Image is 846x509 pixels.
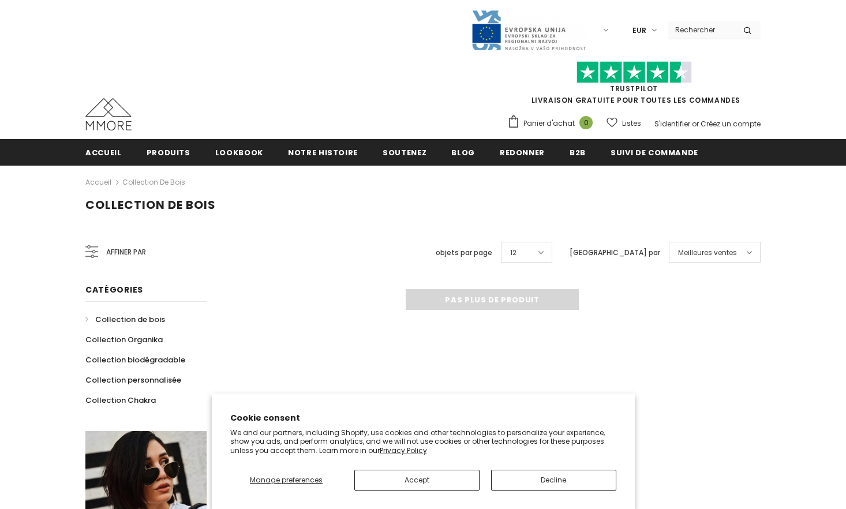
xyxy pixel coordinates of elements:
a: Notre histoire [288,139,358,165]
span: Manage preferences [250,475,323,485]
span: B2B [570,147,586,158]
img: Cas MMORE [85,98,132,130]
span: LIVRAISON GRATUITE POUR TOUTES LES COMMANDES [507,66,761,105]
a: Javni Razpis [471,25,586,35]
a: Collection Organika [85,330,163,350]
span: Suivi de commande [611,147,698,158]
a: Lookbook [215,139,263,165]
a: Collection Chakra [85,390,156,410]
a: Accueil [85,175,111,189]
img: Faites confiance aux étoiles pilotes [577,61,692,84]
span: Meilleures ventes [678,247,737,259]
a: Suivi de commande [611,139,698,165]
span: Collection personnalisée [85,375,181,386]
a: Privacy Policy [380,446,427,455]
a: Créez un compte [701,119,761,129]
span: Notre histoire [288,147,358,158]
span: 0 [579,116,593,129]
a: Panier d'achat 0 [507,115,598,132]
span: Collection Organika [85,334,163,345]
span: Panier d'achat [523,118,575,129]
a: Produits [147,139,190,165]
span: Blog [451,147,475,158]
a: Accueil [85,139,122,165]
span: Accueil [85,147,122,158]
h2: Cookie consent [230,412,616,424]
span: Catégories [85,284,143,295]
input: Search Site [668,21,735,38]
span: or [692,119,699,129]
a: Listes [607,113,641,133]
p: We and our partners, including Shopify, use cookies and other technologies to personalize your ex... [230,428,616,455]
span: Redonner [500,147,545,158]
span: Collection de bois [85,197,216,213]
label: [GEOGRAPHIC_DATA] par [570,247,660,259]
a: Collection biodégradable [85,350,185,370]
span: Lookbook [215,147,263,158]
span: Affiner par [106,246,146,259]
a: Blog [451,139,475,165]
span: Collection de bois [95,314,165,325]
a: TrustPilot [610,84,658,93]
span: 12 [510,247,516,259]
button: Decline [491,470,616,491]
a: Redonner [500,139,545,165]
img: Javni Razpis [471,9,586,51]
a: B2B [570,139,586,165]
a: soutenez [383,139,426,165]
span: Listes [622,118,641,129]
a: Collection de bois [122,177,185,187]
button: Accept [354,470,480,491]
a: S'identifier [654,119,690,129]
a: Collection de bois [85,309,165,330]
span: soutenez [383,147,426,158]
label: objets par page [436,247,492,259]
span: Collection Chakra [85,395,156,406]
span: EUR [632,25,646,36]
button: Manage preferences [230,470,342,491]
span: Produits [147,147,190,158]
span: Collection biodégradable [85,354,185,365]
a: Collection personnalisée [85,370,181,390]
